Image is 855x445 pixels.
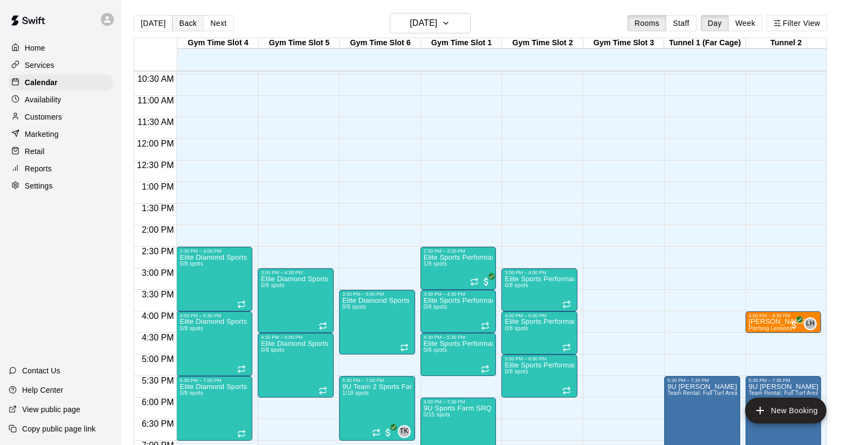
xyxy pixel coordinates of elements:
[745,398,826,423] button: add
[319,322,327,330] span: Recurring event
[9,143,113,159] a: Retail
[410,16,437,31] h6: [DATE]
[203,15,233,31] button: Next
[176,247,252,311] div: 2:30 PM – 4:00 PM: Elite Diamond Sports Performance Training
[134,161,176,170] span: 12:30 PM
[9,40,113,56] a: Home
[25,94,61,105] p: Availability
[25,163,52,174] p: Reports
[505,356,574,361] div: 5:00 PM – 6:00 PM
[424,412,450,418] span: 0/15 spots filled
[9,161,113,177] a: Reports
[237,429,246,438] span: Recurring event
[628,15,666,31] button: Rooms
[505,313,574,318] div: 4:00 PM – 5:00 PM
[424,248,493,254] div: 2:30 PM – 3:30 PM
[342,390,369,396] span: 1/18 spots filled
[746,38,827,48] div: Tunnel 2
[258,268,334,333] div: 3:00 PM – 4:30 PM: Elite Diamond Sports Performance Training
[25,129,59,140] p: Marketing
[22,404,80,415] p: View public page
[562,300,571,309] span: Recurring event
[749,378,818,383] div: 5:30 PM – 7:30 PM
[402,425,411,438] span: Travis Koon
[728,15,762,31] button: Week
[258,333,334,398] div: 4:30 PM – 6:00 PM: Elite Diamond Sports Performance Training
[139,376,177,385] span: 5:30 PM
[666,15,697,31] button: Staff
[383,427,394,438] span: All customers have paid
[176,376,252,441] div: 5:30 PM – 7:00 PM: Elite Diamond Sports Performance Training
[9,178,113,194] a: Settings
[135,74,177,84] span: 10:30 AM
[319,386,327,395] span: Recurring event
[767,15,827,31] button: Filter View
[562,343,571,352] span: Recurring event
[9,57,113,73] a: Services
[420,333,497,376] div: 4:30 PM – 5:30 PM: Elite Sports Performance Training
[261,270,330,275] div: 3:00 PM – 4:30 PM
[505,368,528,374] span: 0/8 spots filled
[749,313,818,318] div: 4:00 PM – 4:30 PM
[25,112,62,122] p: Customers
[701,15,729,31] button: Day
[664,38,746,48] div: Tunnel 1 (Far Cage)
[470,277,479,286] span: Recurring event
[749,325,792,331] span: Pitching Lessons
[139,247,177,256] span: 2:30 PM
[180,313,249,318] div: 4:00 PM – 5:30 PM
[180,378,249,383] div: 5:30 PM – 7:00 PM
[804,317,817,330] div: Lucas Harrell
[177,38,259,48] div: Gym Time Slot 4
[339,290,415,354] div: 3:30 PM – 5:00 PM: Elite Diamond Sports Performance Training
[135,117,177,127] span: 11:30 AM
[139,419,177,428] span: 6:30 PM
[339,376,415,441] div: 5:30 PM – 7:00 PM: 9U Team 2 Sports Farm - Summer 2025
[789,319,799,330] span: All customers have paid
[424,347,447,353] span: 0/8 spots filled
[180,261,203,267] span: 0/8 spots filled
[259,38,340,48] div: Gym Time Slot 5
[342,291,412,297] div: 3:30 PM – 5:00 PM
[139,354,177,364] span: 5:00 PM
[746,311,822,333] div: 4:00 PM – 4:30 PM: Rilen Anderson
[340,38,421,48] div: Gym Time Slot 6
[261,335,330,340] div: 4:30 PM – 6:00 PM
[22,365,60,376] p: Contact Us
[424,261,447,267] span: 1/8 spots filled
[9,74,113,91] a: Calendar
[501,311,577,354] div: 4:00 PM – 5:00 PM: Elite Sports Performance Training
[505,270,574,275] div: 3:00 PM – 4:00 PM
[25,43,45,53] p: Home
[25,60,54,71] p: Services
[25,180,53,191] p: Settings
[342,378,412,383] div: 5:30 PM – 7:00 PM
[139,268,177,277] span: 3:00 PM
[424,399,493,405] div: 6:00 PM – 7:30 PM
[139,204,177,213] span: 1:30 PM
[22,385,63,395] p: Help Center
[176,311,252,376] div: 4:00 PM – 5:30 PM: Elite Diamond Sports Performance Training
[501,354,577,398] div: 5:00 PM – 6:00 PM: Elite Sports Performance Training
[9,126,113,142] div: Marketing
[749,390,819,396] span: Team Rental: Full Turf Area
[135,96,177,105] span: 11:00 AM
[481,365,489,373] span: Recurring event
[237,365,246,373] span: Recurring event
[424,291,493,297] div: 3:30 PM – 4:30 PM
[139,398,177,407] span: 6:00 PM
[505,325,528,331] span: 0/8 spots filled
[180,325,203,331] span: 0/8 spots filled
[342,304,366,310] span: 0/8 spots filled
[9,109,113,125] a: Customers
[172,15,204,31] button: Back
[261,282,285,288] span: 0/8 spots filled
[139,225,177,234] span: 2:00 PM
[481,276,492,287] span: All customers have paid
[501,268,577,311] div: 3:00 PM – 4:00 PM: Elite Sports Performance Training
[420,247,497,290] div: 2:30 PM – 3:30 PM: Elite Sports Performance Training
